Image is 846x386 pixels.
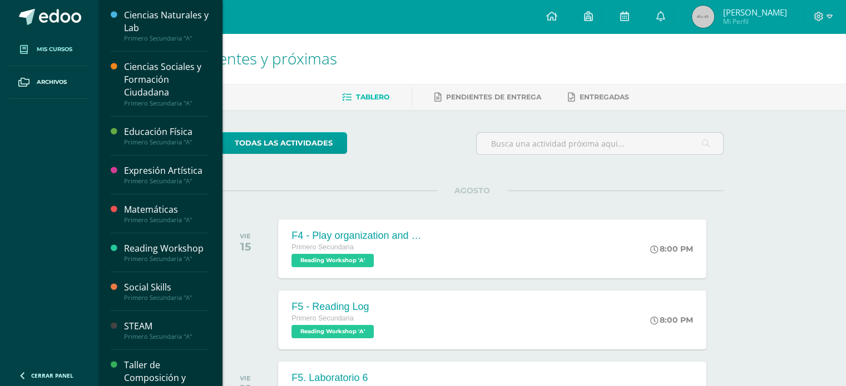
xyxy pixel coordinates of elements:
a: todas las Actividades [220,132,347,154]
div: Primero Secundaria "A" [124,99,209,107]
div: VIE [240,232,251,240]
div: Primero Secundaria "A" [124,216,209,224]
span: Mi Perfil [723,17,786,26]
span: [PERSON_NAME] [723,7,786,18]
div: 8:00 PM [650,315,693,325]
div: Primero Secundaria "A" [124,294,209,302]
div: Ciencias Sociales y Formación Ciudadana [124,61,209,99]
div: STEAM [124,320,209,333]
span: Primero Secundaria [291,314,353,322]
a: MatemáticasPrimero Secundaria "A" [124,203,209,224]
span: Tablero [356,93,389,101]
div: Primero Secundaria "A" [124,255,209,263]
span: Reading Workshop 'A' [291,325,374,338]
div: Primero Secundaria "A" [124,177,209,185]
img: 45x45 [692,6,714,28]
input: Busca una actividad próxima aquí... [477,133,723,154]
a: Reading WorkshopPrimero Secundaria "A" [124,242,209,263]
div: Social Skills [124,281,209,294]
div: Matemáticas [124,203,209,216]
a: Pendientes de entrega [434,88,541,106]
span: Cerrar panel [31,372,73,379]
span: Archivos [37,78,67,87]
div: Primero Secundaria "A" [124,333,209,340]
div: F4 - Play organization and practice [291,230,425,242]
div: Ciencias Naturales y Lab [124,9,209,34]
div: Expresión Artística [124,164,209,177]
a: Mis cursos [9,33,89,66]
span: Entregadas [580,93,629,101]
div: F5. Laboratorio 6 [291,372,368,384]
span: Primero Secundaria [291,243,353,251]
a: Ciencias Naturales y LabPrimero Secundaria "A" [124,9,209,42]
span: AGOSTO [437,186,508,195]
div: Reading Workshop [124,242,209,255]
a: Expresión ArtísticaPrimero Secundaria "A" [124,164,209,185]
a: Educación FísicaPrimero Secundaria "A" [124,126,209,146]
div: Educación Física [124,126,209,138]
div: 15 [240,240,251,253]
a: STEAMPrimero Secundaria "A" [124,320,209,340]
span: Actividades recientes y próximas [111,48,337,69]
div: Primero Secundaria "A" [124,138,209,146]
div: F5 - Reading Log [291,301,377,313]
div: VIE [239,374,251,382]
span: Mis cursos [37,45,72,54]
span: Reading Workshop 'A' [291,254,374,267]
div: 8:00 PM [650,244,693,254]
a: Ciencias Sociales y Formación CiudadanaPrimero Secundaria "A" [124,61,209,107]
a: Social SkillsPrimero Secundaria "A" [124,281,209,302]
a: Archivos [9,66,89,99]
span: Pendientes de entrega [446,93,541,101]
div: Primero Secundaria "A" [124,34,209,42]
a: Entregadas [568,88,629,106]
a: Tablero [342,88,389,106]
